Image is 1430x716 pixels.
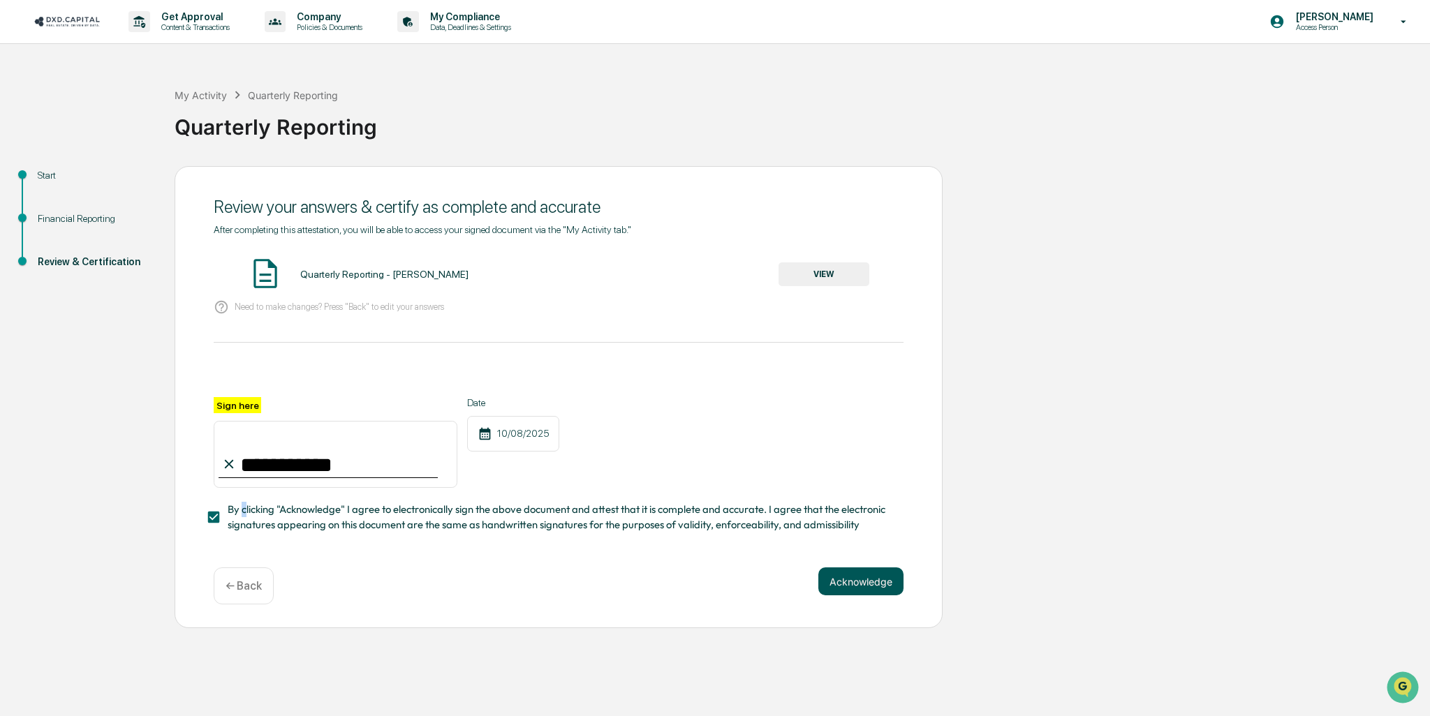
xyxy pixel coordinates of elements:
p: Company [286,11,369,22]
div: Review & Certification [38,255,152,269]
span: Preclearance [28,176,90,190]
a: Powered byPylon [98,236,169,247]
a: 🗄️Attestations [96,170,179,195]
button: Acknowledge [818,567,904,595]
div: My Activity [175,89,227,101]
p: Content & Transactions [150,22,237,32]
div: We're available if you need us! [47,121,177,132]
span: After completing this attestation, you will be able to access your signed document via the "My Ac... [214,224,631,235]
div: Financial Reporting [38,211,152,226]
div: Quarterly Reporting - [PERSON_NAME] [300,269,469,280]
span: Attestations [115,176,173,190]
p: Get Approval [150,11,237,22]
p: Policies & Documents [286,22,369,32]
a: 🖐️Preclearance [8,170,96,195]
img: 1746055101610-c473b297-6a78-478c-a979-82029cc54cd1 [14,107,39,132]
span: Pylon [139,237,169,247]
p: Access Person [1285,22,1380,32]
div: Quarterly Reporting [248,89,338,101]
p: My Compliance [419,11,518,22]
div: 🗄️ [101,177,112,188]
div: Start new chat [47,107,229,121]
p: ← Back [226,579,262,592]
div: 10/08/2025 [467,416,559,452]
button: VIEW [779,262,869,286]
p: Need to make changes? Press "Back" to edit your answers [235,301,444,312]
img: Document Icon [248,256,283,291]
span: Data Lookup [28,202,88,216]
button: Start new chat [237,111,254,128]
img: logo [34,15,101,28]
div: Review your answers & certify as complete and accurate [214,197,904,217]
p: How can we help? [14,29,254,52]
label: Date [467,397,559,408]
iframe: Open customer support [1385,670,1423,708]
a: 🔎Data Lookup [8,197,94,222]
div: Quarterly Reporting [175,103,1423,140]
div: 🖐️ [14,177,25,188]
p: [PERSON_NAME] [1285,11,1380,22]
div: 🔎 [14,204,25,215]
p: Data, Deadlines & Settings [419,22,518,32]
div: Start [38,168,152,183]
span: By clicking "Acknowledge" I agree to electronically sign the above document and attest that it is... [228,502,892,533]
label: Sign here [214,397,261,413]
